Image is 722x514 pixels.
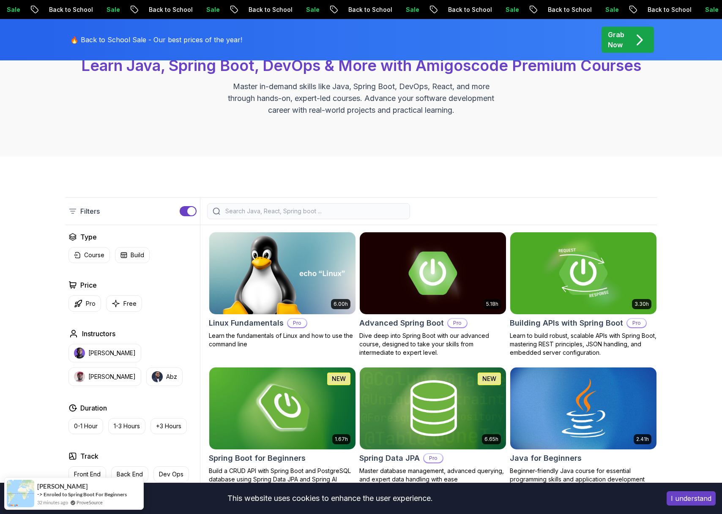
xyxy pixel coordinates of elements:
[209,367,356,484] a: Spring Boot for Beginners card1.67hNEWSpring Boot for BeginnersBuild a CRUD API with Spring Boot ...
[585,5,612,14] p: Sale
[74,348,85,359] img: instructor img
[37,483,88,490] span: [PERSON_NAME]
[359,232,506,357] a: Advanced Spring Boot card5.18hAdvanced Spring BootProDive deep into Spring Boot with our advanced...
[77,499,103,506] a: ProveSource
[37,499,68,506] span: 32 minutes ago
[510,367,657,484] a: Java for Beginners card2.41hJava for BeginnersBeginner-friendly Java course for essential program...
[427,5,485,14] p: Back to School
[510,232,657,357] a: Building APIs with Spring Boot card3.30hBuilding APIs with Spring BootProLearn to build robust, s...
[74,470,101,479] p: Front End
[636,436,649,443] p: 2.41h
[486,301,498,307] p: 5.18h
[627,5,684,14] p: Back to School
[115,247,150,263] button: Build
[80,403,107,413] h2: Duration
[448,319,467,327] p: Pro
[128,5,186,14] p: Back to School
[510,332,657,357] p: Learn to build robust, scalable APIs with Spring Boot, mastering REST principles, JSON handling, ...
[224,207,405,215] input: Search Java, React, Spring boot ...
[684,5,711,14] p: Sale
[6,489,654,508] div: This website uses cookies to enhance the user experience.
[80,206,100,216] p: Filters
[86,299,96,308] p: Pro
[88,373,136,381] p: [PERSON_NAME]
[209,467,356,484] p: Build a CRUD API with Spring Boot and PostgreSQL database using Spring Data JPA and Spring AI
[80,232,97,242] h2: Type
[627,319,646,327] p: Pro
[288,319,306,327] p: Pro
[335,436,348,443] p: 1.67h
[68,466,106,482] button: Front End
[37,491,43,498] span: ->
[485,5,512,14] p: Sale
[80,451,98,461] h2: Track
[84,251,104,259] p: Course
[219,81,503,116] p: Master in-demand skills like Java, Spring Boot, DevOps, React, and more through hands-on, expert-...
[359,467,506,484] p: Master database management, advanced querying, and expert data handling with ease
[153,466,189,482] button: Dev Ops
[667,491,716,506] button: Accept cookies
[510,367,656,449] img: Java for Beginners card
[70,35,242,45] p: 🔥 Back to School Sale - Our best prices of the year!
[209,232,356,348] a: Linux Fundamentals card6.00hLinux FundamentalsProLearn the fundamentals of Linux and how to use t...
[156,422,181,430] p: +3 Hours
[74,422,98,430] p: 0-1 Hour
[108,418,145,434] button: 1-3 Hours
[359,452,420,464] h2: Spring Data JPA
[608,30,624,50] p: Grab Now
[159,470,183,479] p: Dev Ops
[510,452,582,464] h2: Java for Beginners
[334,301,348,307] p: 6.00h
[88,349,136,357] p: [PERSON_NAME]
[68,344,141,362] button: instructor img[PERSON_NAME]
[74,371,85,382] img: instructor img
[152,371,163,382] img: instructor img
[68,418,103,434] button: 0-1 Hour
[482,375,496,383] p: NEW
[150,418,187,434] button: +3 Hours
[359,367,506,484] a: Spring Data JPA card6.65hNEWSpring Data JPAProMaster database management, advanced querying, and ...
[510,317,623,329] h2: Building APIs with Spring Boot
[360,232,506,314] img: Advanced Spring Boot card
[209,232,356,314] img: Linux Fundamentals card
[44,491,127,498] a: Enroled to Spring Boot For Beginners
[484,436,498,443] p: 6.65h
[328,5,385,14] p: Back to School
[285,5,312,14] p: Sale
[111,466,148,482] button: Back End
[86,5,113,14] p: Sale
[360,367,506,449] img: Spring Data JPA card
[166,373,177,381] p: Abz
[527,5,585,14] p: Back to School
[68,295,101,312] button: Pro
[82,329,115,339] h2: Instructors
[332,375,346,383] p: NEW
[106,295,142,312] button: Free
[146,367,183,386] button: instructor imgAbz
[510,467,657,484] p: Beginner-friendly Java course for essential programming skills and application development
[68,367,141,386] button: instructor img[PERSON_NAME]
[131,251,144,259] p: Build
[634,301,649,307] p: 3.30h
[114,422,140,430] p: 1-3 Hours
[209,317,284,329] h2: Linux Fundamentals
[385,5,412,14] p: Sale
[80,280,97,290] h2: Price
[117,470,143,479] p: Back End
[28,5,86,14] p: Back to School
[186,5,213,14] p: Sale
[7,480,34,507] img: provesource social proof notification image
[209,367,356,449] img: Spring Boot for Beginners card
[209,332,356,348] p: Learn the fundamentals of Linux and how to use the command line
[123,299,137,308] p: Free
[81,56,641,75] span: Learn Java, Spring Boot, DevOps & More with Amigoscode Premium Courses
[209,452,306,464] h2: Spring Boot for Beginners
[359,317,444,329] h2: Advanced Spring Boot
[68,247,110,263] button: Course
[359,332,506,357] p: Dive deep into Spring Boot with our advanced course, designed to take your skills from intermedia...
[424,454,443,462] p: Pro
[510,232,656,314] img: Building APIs with Spring Boot card
[228,5,285,14] p: Back to School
